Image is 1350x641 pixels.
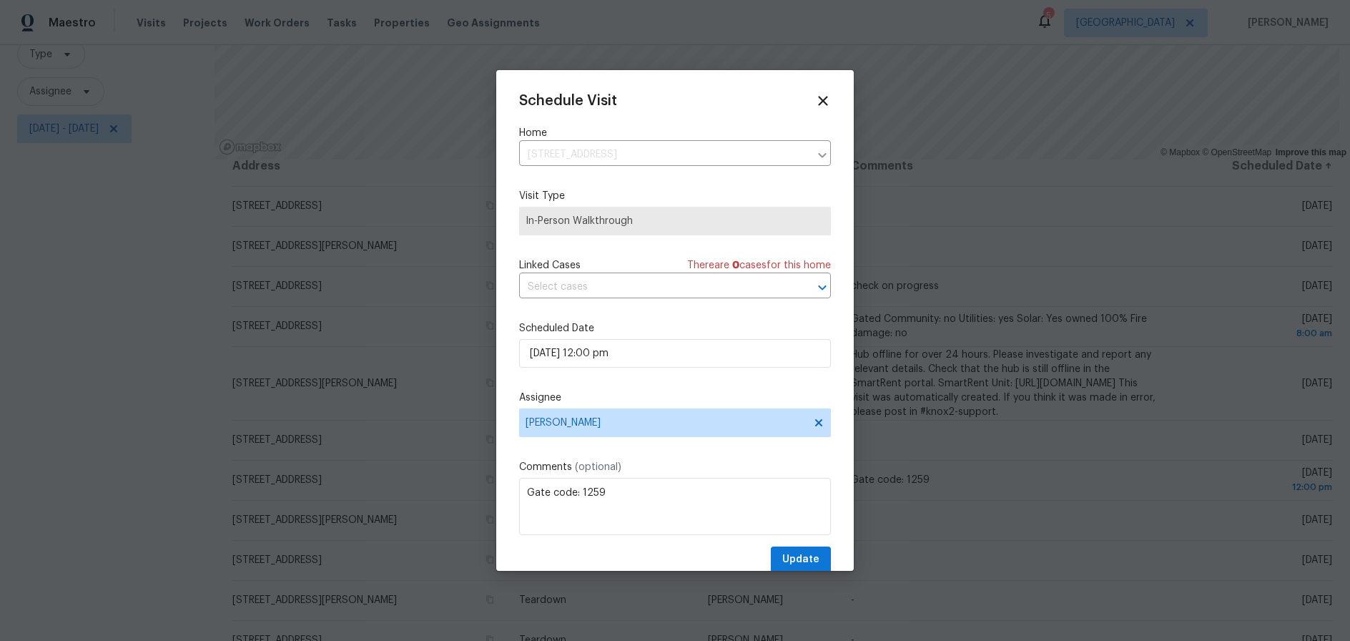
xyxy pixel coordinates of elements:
label: Assignee [519,391,831,405]
label: Comments [519,460,831,474]
label: Home [519,126,831,140]
span: (optional) [575,462,621,472]
span: Close [815,93,831,109]
span: [PERSON_NAME] [526,417,806,429]
label: Visit Type [519,189,831,203]
span: There are case s for this home [687,258,831,273]
label: Scheduled Date [519,321,831,336]
input: M/D/YYYY [519,339,831,368]
span: In-Person Walkthrough [526,214,824,228]
input: Select cases [519,276,791,298]
span: Update [782,551,819,569]
input: Enter in an address [519,144,809,166]
span: Schedule Visit [519,94,617,108]
button: Open [812,278,832,298]
textarea: Gate code: 1259 [519,478,831,535]
span: Linked Cases [519,258,581,273]
button: Update [771,547,831,573]
span: 0 [732,260,739,270]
